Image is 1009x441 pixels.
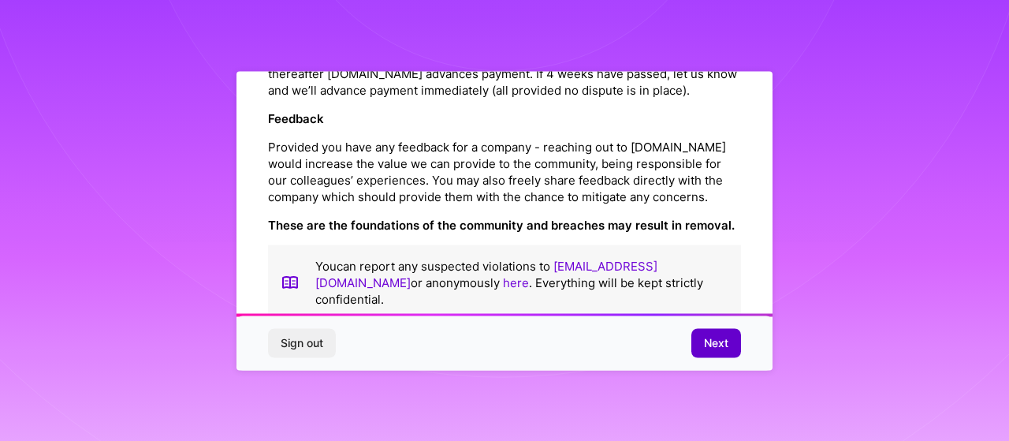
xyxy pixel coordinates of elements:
[503,275,529,290] a: here
[281,335,323,351] span: Sign out
[704,335,728,351] span: Next
[281,257,300,307] img: book icon
[315,257,728,307] p: You can report any suspected violations to or anonymously . Everything will be kept strictly conf...
[268,110,324,125] strong: Feedback
[691,329,741,357] button: Next
[315,258,657,290] a: [EMAIL_ADDRESS][DOMAIN_NAME]
[268,138,741,204] p: Provided you have any feedback for a company - reaching out to [DOMAIN_NAME] would increase the v...
[268,217,735,232] strong: These are the foundations of the community and breaches may result in removal.
[268,329,336,357] button: Sign out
